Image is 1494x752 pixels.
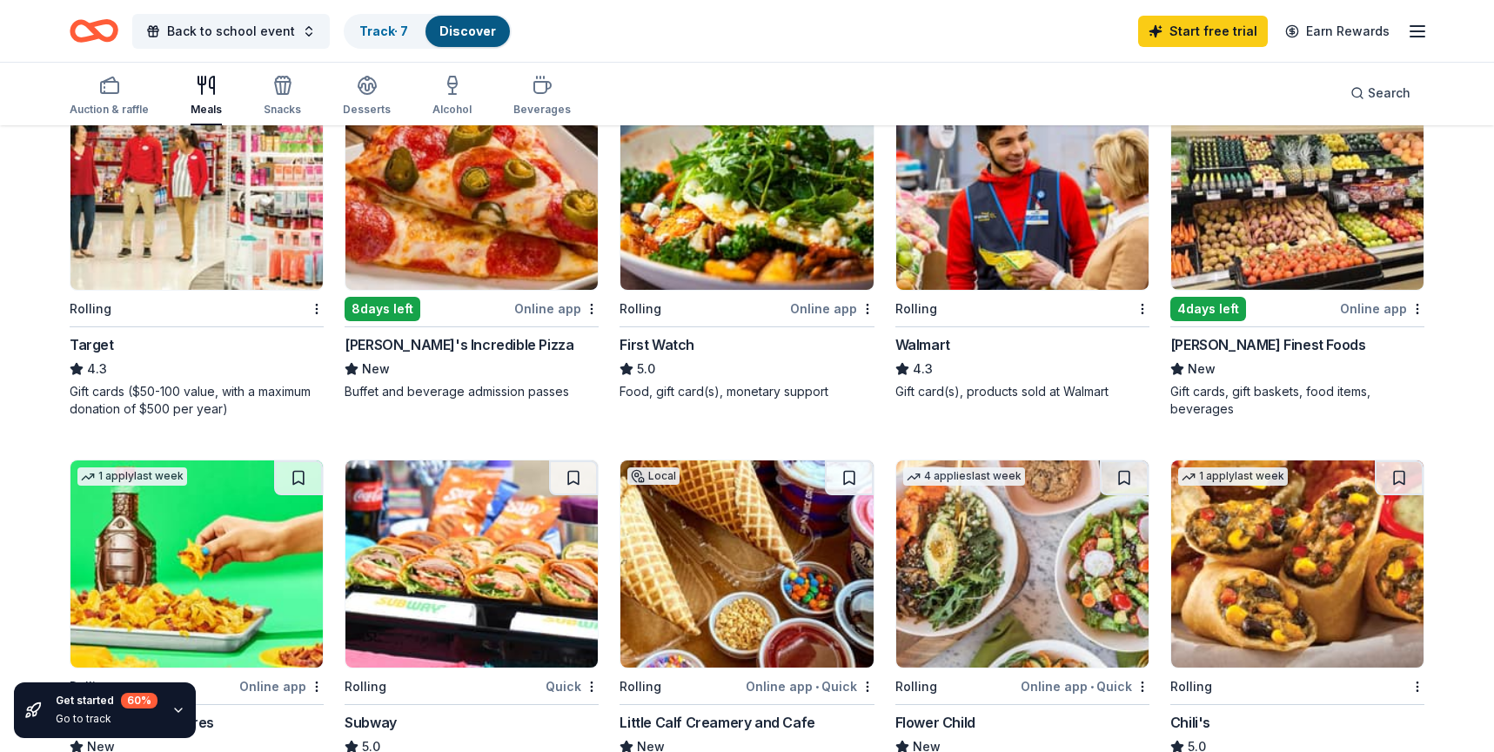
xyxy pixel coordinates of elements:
div: Rolling [895,676,937,697]
a: Image for Walmart1 applylast weekRollingWalmart4.3Gift card(s), products sold at Walmart [895,82,1149,400]
img: Image for Flower Child [896,460,1149,668]
a: Discover [439,23,496,38]
img: Image for Target [70,83,323,290]
div: 4 days left [1170,297,1246,321]
img: Image for Little Calf Creamery and Cafe [620,460,873,668]
img: Image for John's Incredible Pizza [345,83,598,290]
div: Gift cards, gift baskets, food items, beverages [1170,383,1424,418]
div: Little Calf Creamery and Cafe [620,712,814,733]
div: 60 % [121,693,157,708]
span: 4.3 [913,359,933,379]
div: Online app Quick [1021,675,1149,697]
a: Image for First Watch2 applieslast weekRollingOnline appFirst Watch5.0Food, gift card(s), monetar... [620,82,874,400]
div: 8 days left [345,297,420,321]
div: Quick [546,675,599,697]
div: Buffet and beverage admission passes [345,383,599,400]
div: Walmart [895,334,950,355]
div: Desserts [343,103,391,117]
button: Auction & raffle [70,68,149,125]
div: Snacks [264,103,301,117]
div: Alcohol [432,103,472,117]
a: Start free trial [1138,16,1268,47]
div: Rolling [70,299,111,319]
div: 4 applies last week [903,467,1025,486]
a: Track· 7 [359,23,408,38]
img: Image for Jensen’s Finest Foods [1171,83,1424,290]
img: Image for Walmart [896,83,1149,290]
div: Rolling [620,676,661,697]
div: Auction & raffle [70,103,149,117]
div: Get started [56,693,157,708]
button: Search [1337,76,1424,111]
div: Target [70,334,114,355]
img: Image for Subway [345,460,598,668]
span: 5.0 [637,359,655,379]
div: 1 apply last week [77,467,187,486]
div: 1 apply last week [1178,467,1288,486]
div: [PERSON_NAME]'s Incredible Pizza [345,334,573,355]
div: Gift card(s), products sold at Walmart [895,383,1149,400]
img: Image for Chili's [1171,460,1424,668]
span: • [1090,680,1094,694]
button: Alcohol [432,68,472,125]
span: Back to school event [167,21,295,42]
div: Online app Quick [746,675,874,697]
div: Rolling [1170,676,1212,697]
div: Go to track [56,712,157,726]
span: New [362,359,390,379]
button: Track· 7Discover [344,14,512,49]
div: Rolling [345,676,386,697]
div: Flower Child [895,712,975,733]
div: Local [627,467,680,485]
a: Earn Rewards [1275,16,1400,47]
button: Meals [191,68,222,125]
a: Image for John's Incredible PizzaLocal8days leftOnline app[PERSON_NAME]'s Incredible PizzaNewBuff... [345,82,599,400]
img: Image for First Watch [620,83,873,290]
div: Online app [790,298,874,319]
div: Online app [1340,298,1424,319]
div: Food, gift card(s), monetary support [620,383,874,400]
span: New [1188,359,1216,379]
div: Rolling [895,299,937,319]
div: Gift cards ($50-100 value, with a maximum donation of $500 per year) [70,383,324,418]
div: Rolling [620,299,661,319]
div: [PERSON_NAME] Finest Foods [1170,334,1366,355]
div: First Watch [620,334,694,355]
button: Desserts [343,68,391,125]
div: Beverages [513,103,571,117]
div: Chili's [1170,712,1210,733]
span: 4.3 [87,359,107,379]
button: Snacks [264,68,301,125]
div: Online app [514,298,599,319]
a: Image for Jensen’s Finest FoodsLocal4days leftOnline app[PERSON_NAME] Finest FoodsNewGift cards, ... [1170,82,1424,418]
div: Subway [345,712,397,733]
a: Home [70,10,118,51]
div: Meals [191,103,222,117]
button: Beverages [513,68,571,125]
a: Image for Target4 applieslast weekRollingTarget4.3Gift cards ($50-100 value, with a maximum donat... [70,82,324,418]
span: • [815,680,819,694]
img: Image for Jacksons Food Stores [70,460,323,668]
button: Back to school event [132,14,330,49]
span: Search [1368,83,1410,104]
